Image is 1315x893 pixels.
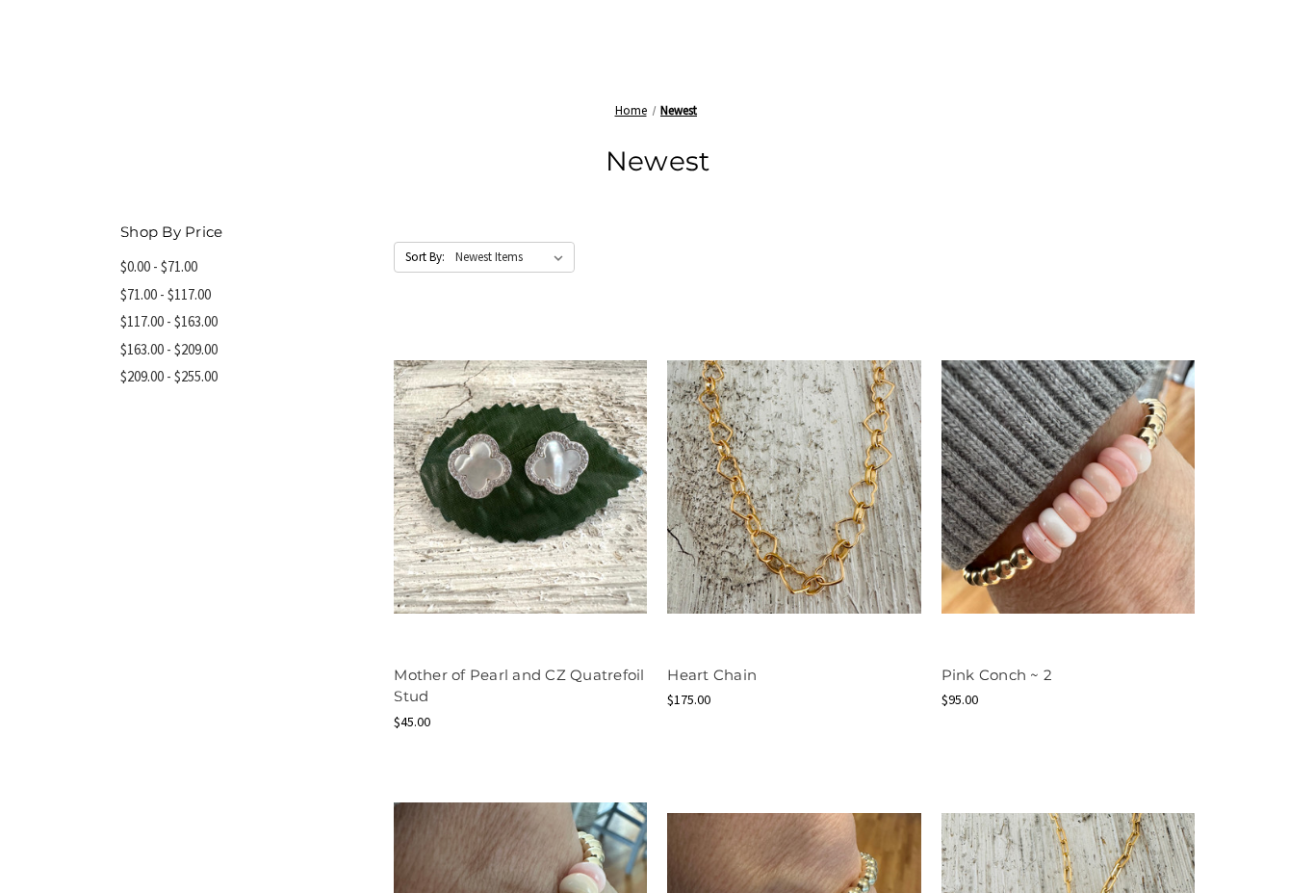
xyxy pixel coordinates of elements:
a: Mother of Pearl and CZ Quatrefoil Stud [394,666,644,706]
span: $45.00 [394,713,430,730]
h5: Shop By Price [120,222,374,244]
img: Heart Chain [667,360,920,614]
a: $0.00 - $71.00 [120,253,374,281]
a: Newest [660,102,697,118]
nav: Breadcrumb [120,101,1195,120]
a: $209.00 - $255.00 [120,363,374,391]
span: $175.00 [667,691,710,708]
a: Pink Conch ~ 2 [941,320,1195,654]
a: Pink Conch ~ 2 [941,666,1053,684]
img: Mother of Pearl and CZ Quatrefoil Stud [394,360,647,614]
a: Mother of Pearl and CZ Quatrefoil Stud [394,320,647,654]
label: Sort By: [395,243,445,272]
span: $95.00 [941,691,978,708]
h1: Newest [120,141,1195,181]
a: Heart Chain [667,320,920,654]
a: Heart Chain [667,666,757,684]
a: Home [615,102,647,118]
a: $117.00 - $163.00 [120,308,374,336]
a: $163.00 - $209.00 [120,336,374,364]
img: Pink Conch ~ 2 [941,360,1195,614]
a: $71.00 - $117.00 [120,281,374,309]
